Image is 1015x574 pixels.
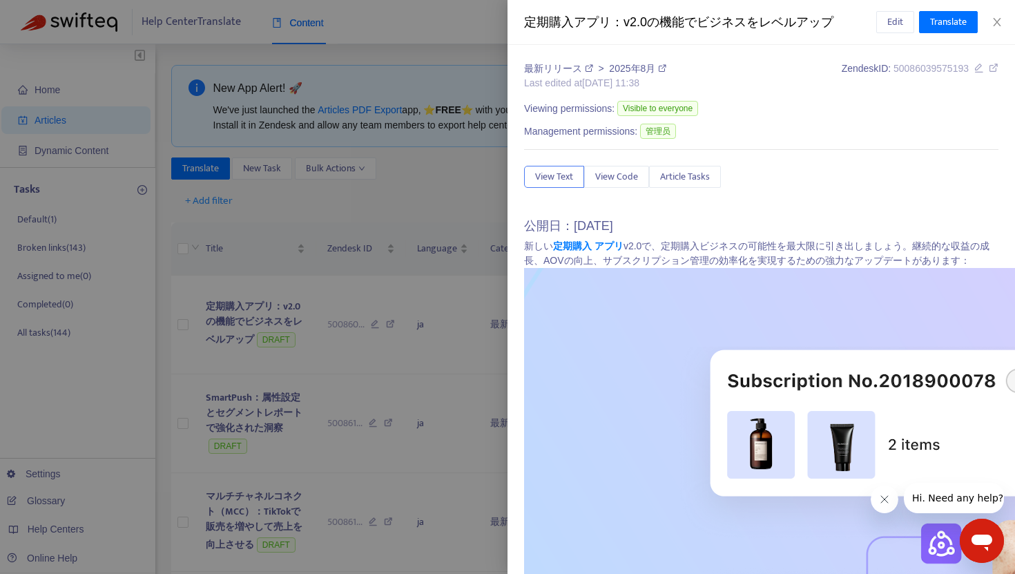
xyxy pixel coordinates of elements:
span: Translate [930,15,967,30]
div: Last edited at [DATE] 11:38 [524,76,666,90]
span: Article Tasks [660,169,710,184]
button: View Text [524,166,584,188]
strong: 定期購入 [553,240,592,251]
button: Translate [919,11,978,33]
button: Article Tasks [649,166,721,188]
div: > [524,61,666,76]
span: 管理员 [640,124,676,139]
button: View Code [584,166,649,188]
span: close [992,17,1003,28]
iframe: メッセージングウィンドウを開くボタン [960,519,1004,563]
div: 定期購入アプリ：v2.0の機能でビジネスをレベルアップ [524,13,876,32]
a: 定期購入 アプリ [553,240,623,251]
a: 2025年8月 [609,63,666,74]
strong: アプリ [594,240,623,251]
span: Viewing permissions: [524,102,615,116]
span: Visible to everyone [617,101,698,116]
span: Management permissions: [524,124,637,139]
h3: 公開日：[DATE] [524,219,998,234]
button: Edit [876,11,914,33]
button: Close [987,16,1007,29]
iframe: メッセージを閉じる [871,486,898,513]
iframe: 会社からのメッセージ [904,483,1004,513]
span: Edit [887,15,903,30]
span: 50086039575193 [893,63,969,74]
span: View Text [535,169,573,184]
div: Zendesk ID: [842,61,998,90]
span: View Code [595,169,638,184]
a: 最新リリース [524,63,596,74]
